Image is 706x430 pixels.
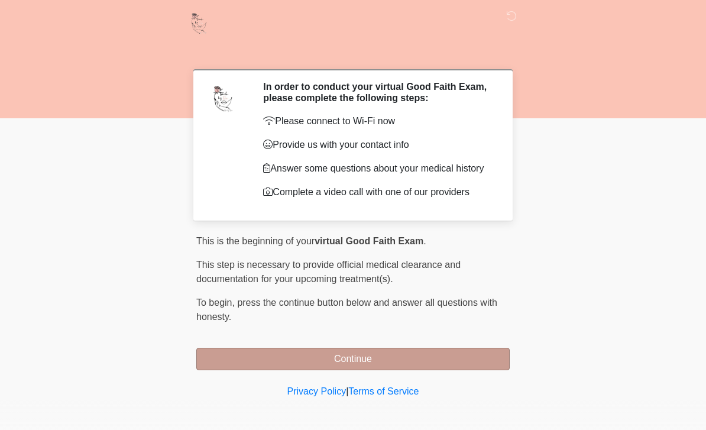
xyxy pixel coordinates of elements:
[196,260,461,284] span: This step is necessary to provide official medical clearance and documentation for your upcoming ...
[196,236,315,246] span: This is the beginning of your
[196,348,510,370] button: Continue
[423,236,426,246] span: .
[315,236,423,246] strong: virtual Good Faith Exam
[263,161,492,176] p: Answer some questions about your medical history
[346,386,348,396] a: |
[263,114,492,128] p: Please connect to Wi-Fi now
[205,81,241,117] img: Agent Avatar
[184,9,213,38] img: Touch by Rose Beauty Bar, LLC Logo
[348,386,419,396] a: Terms of Service
[196,298,497,322] span: press the continue button below and answer all questions with honesty.
[287,386,346,396] a: Privacy Policy
[263,81,492,104] h2: In order to conduct your virtual Good Faith Exam, please complete the following steps:
[263,138,492,152] p: Provide us with your contact info
[187,43,519,64] h1: ‎ ‎ ‎
[196,298,237,308] span: To begin,
[263,185,492,199] p: Complete a video call with one of our providers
